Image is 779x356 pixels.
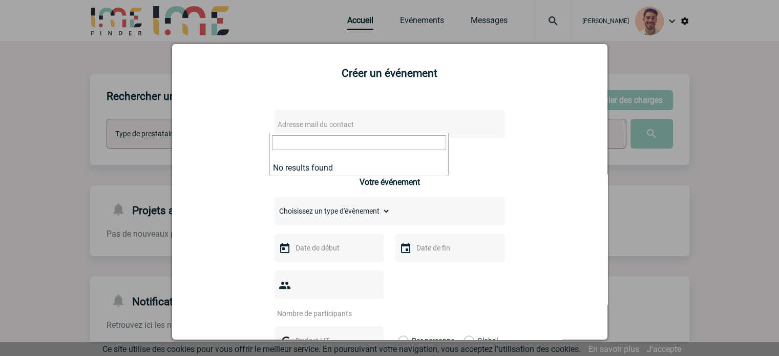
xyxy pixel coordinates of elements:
label: Par personne [398,326,409,355]
h2: Créer un événement [185,67,595,79]
input: Date de début [293,241,364,255]
input: Nombre de participants [275,307,371,320]
li: No results found [270,160,448,176]
input: Date de fin [414,241,485,255]
h3: Votre événement [360,177,420,187]
label: Global [464,326,470,355]
span: Adresse mail du contact [278,120,354,129]
input: Budget HT [293,334,364,347]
